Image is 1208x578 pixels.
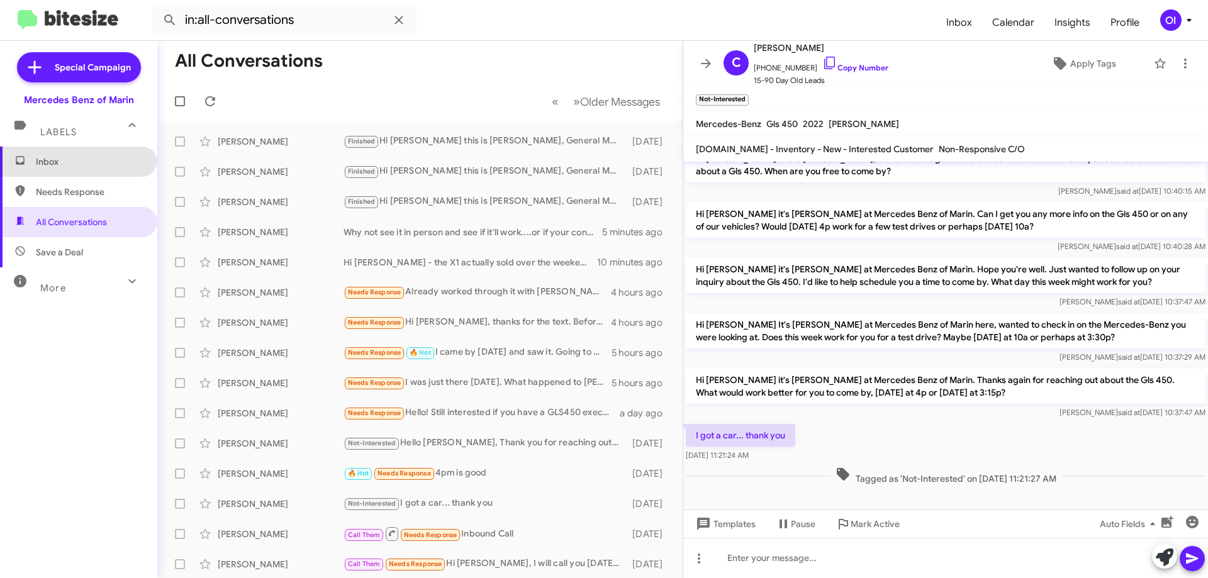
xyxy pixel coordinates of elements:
span: said at [1118,352,1140,362]
div: [PERSON_NAME] [218,347,344,359]
div: I came by [DATE] and saw it. Going to pass thanks. [344,345,612,360]
span: Not-Interested [348,499,396,508]
span: Finished [348,167,376,175]
span: Mercedes-Benz [696,118,761,130]
span: [PERSON_NAME] [DATE] 10:40:28 AM [1058,242,1205,251]
div: I was just there [DATE]. What happened to [PERSON_NAME] and [PERSON_NAME]? [344,375,612,390]
span: Needs Response [36,186,143,198]
div: [PERSON_NAME] [218,196,344,208]
a: Calendar [982,4,1044,41]
span: [PERSON_NAME] [DATE] 10:40:15 AM [1058,186,1205,196]
button: Auto Fields [1090,513,1170,535]
span: said at [1118,297,1140,306]
div: [DATE] [626,467,673,480]
div: 10 minutes ago [597,256,673,269]
div: [PERSON_NAME] [218,497,344,510]
span: [PERSON_NAME] [DATE] 10:37:29 AM [1060,352,1205,362]
span: [PHONE_NUMBER] [754,55,888,74]
div: [PERSON_NAME] [218,256,344,269]
span: Needs Response [348,288,401,296]
span: Finished [348,137,376,145]
span: Pause [791,513,815,535]
span: Older Messages [580,95,660,109]
span: [PERSON_NAME] [829,118,899,130]
span: [PERSON_NAME] [754,40,888,55]
div: [DATE] [626,497,673,510]
span: 2022 [803,118,824,130]
div: 4 hours ago [611,316,673,329]
span: Needs Response [348,409,401,417]
div: Hi [PERSON_NAME] this is [PERSON_NAME], General Manager at Mercedes Benz of Marin. I saw you conn... [344,194,626,209]
div: [DATE] [626,528,673,540]
span: [PERSON_NAME] [DATE] 10:37:47 AM [1060,297,1205,306]
span: Finished [348,197,376,206]
div: 4pm is good [344,466,626,481]
div: [PERSON_NAME] [218,165,344,178]
button: OI [1149,9,1194,31]
span: 🔥 Hot [410,348,431,357]
nav: Page navigation example [545,89,668,114]
span: « [552,94,559,109]
p: Hi [PERSON_NAME] it's [PERSON_NAME] at Mercedes Benz of Marin. Thanks again for reaching out abou... [686,369,1205,404]
div: [DATE] [626,437,673,450]
span: [PERSON_NAME] [DATE] 10:37:47 AM [1060,408,1205,417]
span: [DOMAIN_NAME] - Inventory - New - Interested Customer [696,143,934,155]
div: Already worked through it with [PERSON_NAME]. Unfortunately, it won't work out for me, but I do g... [344,285,611,299]
div: [PERSON_NAME] [218,467,344,480]
div: Why not see it in person and see if it'll work....or if your concern is parking or your driveway,... [344,226,602,238]
span: Needs Response [348,318,401,326]
button: Pause [766,513,825,535]
span: [DATE] 11:21:24 AM [686,450,749,460]
a: Inbox [936,4,982,41]
small: Not-Interested [696,94,749,106]
span: 15-90 Day Old Leads [754,74,888,87]
span: said at [1118,408,1140,417]
div: Hi [PERSON_NAME], thanks for the text. Before visiting, the lease quote is needed for a 2025 EQS ... [344,315,611,330]
div: [DATE] [626,196,673,208]
div: [PERSON_NAME] [218,407,344,420]
span: Inbox [36,155,143,168]
button: Templates [683,513,766,535]
span: Needs Response [348,379,401,387]
span: More [40,282,66,294]
span: Labels [40,126,77,138]
div: Inbound Call [344,526,626,542]
div: Hi [PERSON_NAME] - the X1 actually sold over the weekend, sorry! Good luck in your search. [344,256,597,269]
span: Insights [1044,4,1100,41]
div: [DATE] [626,558,673,570]
div: I got a car... thank you [344,496,626,511]
input: Search [152,5,417,35]
div: [PERSON_NAME] [218,135,344,148]
button: Apply Tags [1019,52,1148,75]
p: Hi [PERSON_NAME] It's [PERSON_NAME] at Mercedes Benz of Marin here, wanted to check in on the Mer... [686,313,1205,348]
span: » [573,94,580,109]
div: [DATE] [626,165,673,178]
span: Non-Responsive C/O [939,143,1025,155]
div: Hi [PERSON_NAME] this is [PERSON_NAME], General Manager at Mercedes Benz of Marin. I saw you conn... [344,164,626,179]
span: Mark Active [851,513,900,535]
span: Special Campaign [55,61,131,74]
div: 4 hours ago [611,286,673,299]
h1: All Conversations [175,51,323,71]
span: Call Them [348,560,381,568]
div: Hello [PERSON_NAME], Thank you for reaching out. I am no longer in the market for a vehicle. Regards [344,436,626,450]
div: Hi [PERSON_NAME], I will call you [DATE] .. [344,557,626,571]
div: [PERSON_NAME] [218,377,344,389]
span: Needs Response [389,560,442,568]
div: a day ago [620,407,673,420]
div: [PERSON_NAME] [218,558,344,570]
div: Hello! Still interested if you have a GLS450 executive rear and exclusive trim. Let me know [344,406,620,420]
a: Copy Number [822,63,888,72]
span: Tagged as 'Not-Interested' on [DATE] 11:21:27 AM [830,467,1061,485]
a: Special Campaign [17,52,141,82]
button: Mark Active [825,513,910,535]
div: [PERSON_NAME] [218,226,344,238]
p: Hi [PERSON_NAME] it's [PERSON_NAME] at Mercedes Benz of Marin. Can I get you any more info on the... [686,203,1205,238]
button: Previous [544,89,566,114]
span: Needs Response [377,469,431,477]
span: 🔥 Hot [348,469,369,477]
span: C [732,53,741,73]
span: said at [1117,186,1139,196]
span: Save a Deal [36,246,83,258]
